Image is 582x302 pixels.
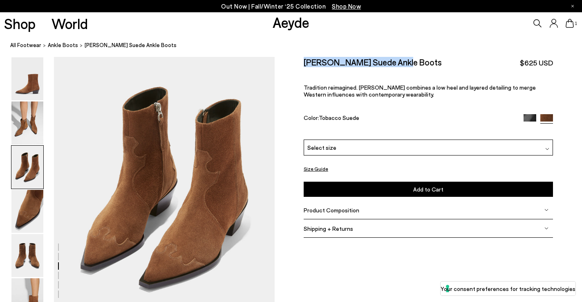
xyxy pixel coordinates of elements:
img: svg%3E [545,147,549,151]
img: svg%3E [544,208,548,212]
p: Out Now | Fall/Winter ‘25 Collection [221,1,361,11]
button: Add to Cart [304,182,553,197]
h2: [PERSON_NAME] Suede Ankle Boots [304,57,442,67]
a: World [51,16,88,31]
span: ankle boots [48,42,78,48]
img: Hester Suede Ankle Boots - Image 2 [11,101,43,144]
div: Color: [304,114,515,124]
span: Shipping + Returns [304,225,353,232]
img: Hester Suede Ankle Boots - Image 3 [11,146,43,189]
img: Hester Suede Ankle Boots - Image 4 [11,190,43,233]
img: svg%3E [544,226,548,230]
a: Shop [4,16,36,31]
a: Aeyde [273,14,309,31]
button: Size Guide [304,164,328,174]
img: Hester Suede Ankle Boots - Image 5 [11,234,43,277]
a: ankle boots [48,41,78,50]
label: Your consent preferences for tracking technologies [441,284,575,293]
nav: breadcrumb [10,34,582,57]
a: 1 [566,19,574,28]
p: Tradition reimagined. [PERSON_NAME] combines a low heel and layered detailing to merge Western in... [304,84,553,98]
span: Product Composition [304,206,359,213]
span: Add to Cart [413,186,443,193]
img: Hester Suede Ankle Boots - Image 1 [11,57,43,100]
button: Your consent preferences for tracking technologies [441,282,575,295]
a: All Footwear [10,41,41,50]
span: [PERSON_NAME] Suede Ankle Boots [85,41,177,50]
span: Navigate to /collections/new-in [332,2,361,10]
span: Select size [307,143,336,152]
span: Tobacco Suede [319,114,359,121]
span: $625 USD [520,58,553,68]
span: 1 [574,21,578,26]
